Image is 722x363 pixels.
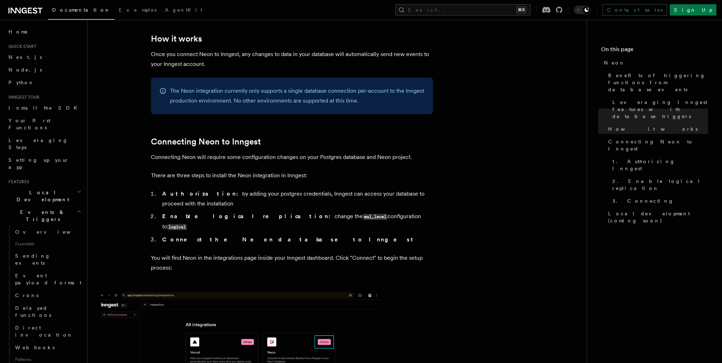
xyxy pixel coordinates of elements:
[8,80,34,85] span: Python
[162,236,416,243] strong: Connect the Neon database to Inngest
[6,94,39,100] span: Inngest tour
[612,99,708,120] span: Leveraging Inngest features with database triggers
[8,67,42,73] span: Node.js
[6,209,77,223] span: Events & Triggers
[162,190,242,197] strong: Authorization:
[8,105,81,111] span: Install the SDK
[612,197,674,204] span: 3. Connecting
[12,321,83,341] a: Direct invocation
[6,206,83,226] button: Events & Triggers
[363,214,387,220] code: wal_level
[8,137,68,150] span: Leveraging Steps
[6,44,36,49] span: Quick start
[395,4,531,16] button: Search...⌘K
[6,114,83,134] a: Your first Functions
[605,135,708,155] a: Connecting Neon to Inngest
[610,175,708,195] a: 2. Enable logical replication
[610,155,708,175] a: 1. Authorizing Inngest
[160,211,433,232] li: change the configuration to
[12,341,83,354] a: Webhooks
[12,269,83,289] a: Event payload format
[8,54,42,60] span: Next.js
[8,28,28,35] span: Home
[605,69,708,96] a: Benefits of triggering functions from database events
[6,186,83,206] button: Local Development
[151,34,202,44] a: How it works
[608,138,708,152] span: Connecting Neon to Inngest
[612,178,708,192] span: 2. Enable logical replication
[602,4,667,16] a: Contact sales
[12,238,83,250] span: Essentials
[151,253,433,273] p: You will find Neon in the integrations page inside your Inngest dashboard. Click "Connect" to beg...
[151,137,261,147] a: Connecting Neon to Inngest
[604,59,625,66] span: Neon
[15,345,55,350] span: Webhooks
[8,157,69,170] span: Setting up your app
[6,63,83,76] a: Node.js
[151,152,433,162] p: Connecting Neon will require some configuration changes on your Postgres database and Neon project.
[15,273,81,285] span: Event payload format
[601,56,708,69] a: Neon
[8,118,50,130] span: Your first Functions
[6,154,83,173] a: Setting up your app
[52,7,110,13] span: Documentation
[612,158,708,172] span: 1. Authorizing Inngest
[605,123,708,135] a: How it works
[6,76,83,89] a: Python
[119,7,157,13] span: Examples
[605,207,708,227] a: Local development (coming soon)
[6,101,83,114] a: Install the SDK
[15,293,38,298] span: Crons
[12,289,83,302] a: Crons
[6,25,83,38] a: Home
[670,4,716,16] a: Sign Up
[608,125,698,133] span: How it works
[6,134,83,154] a: Leveraging Steps
[12,302,83,321] a: Delayed functions
[610,195,708,207] a: 3. Connecting
[151,171,433,180] p: There are three steps to install the Neon integration in Inngest:
[608,210,708,224] span: Local development (coming soon)
[165,7,202,13] span: AgentKit
[15,253,50,266] span: Sending events
[15,305,51,318] span: Delayed functions
[6,189,77,203] span: Local Development
[6,51,83,63] a: Next.js
[601,45,708,56] h4: On this page
[574,6,591,14] button: Toggle dark mode
[115,2,161,19] a: Examples
[15,229,88,235] span: Overview
[516,6,526,13] kbd: ⌘K
[161,2,207,19] a: AgentKit
[610,96,708,123] a: Leveraging Inngest features with database triggers
[608,72,708,93] span: Benefits of triggering functions from database events
[167,224,187,230] code: logical
[160,189,433,209] li: by adding your postgres credentials, Inngest can access your database to proceed with the install...
[6,179,29,185] span: Features
[12,226,83,238] a: Overview
[12,250,83,269] a: Sending events
[170,86,424,106] p: The Neon integration currently only supports a single database connection per-account to the Inng...
[162,213,335,220] strong: Enable logical replication:
[151,49,433,69] p: Once you connect Neon to Inngest, any changes to data in your database will automatically send ne...
[48,2,115,20] a: Documentation
[15,325,73,338] span: Direct invocation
